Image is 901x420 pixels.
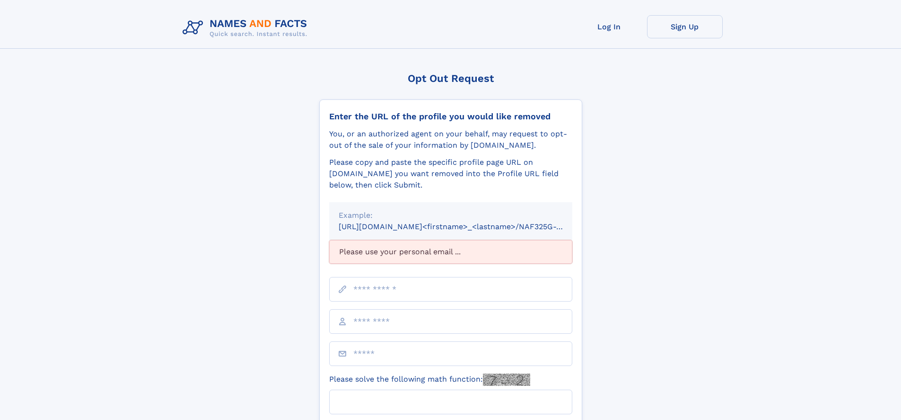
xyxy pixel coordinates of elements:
div: Enter the URL of the profile you would like removed [329,111,572,122]
img: Logo Names and Facts [179,15,315,41]
div: Example: [339,210,563,221]
div: Please use your personal email ... [329,240,572,264]
a: Sign Up [647,15,723,38]
div: Please copy and paste the specific profile page URL on [DOMAIN_NAME] you want removed into the Pr... [329,157,572,191]
label: Please solve the following math function: [329,374,530,386]
a: Log In [571,15,647,38]
div: You, or an authorized agent on your behalf, may request to opt-out of the sale of your informatio... [329,128,572,151]
small: [URL][DOMAIN_NAME]<firstname>_<lastname>/NAF325G-xxxxxxxx [339,222,590,231]
div: Opt Out Request [319,72,582,84]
